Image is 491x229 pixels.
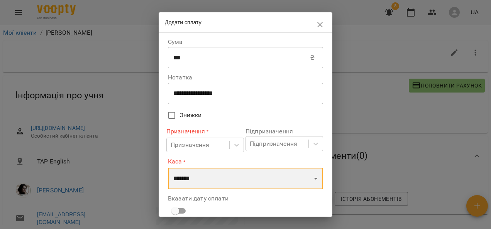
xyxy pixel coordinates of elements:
[168,39,323,45] label: Сума
[245,128,323,135] label: Підпризначення
[310,53,315,62] p: ₴
[171,140,210,150] div: Призначення
[166,127,244,136] label: Призначення
[168,157,323,166] label: Каса
[250,139,297,148] div: Підпризначення
[168,74,323,81] label: Нотатка
[165,19,201,25] span: Додати сплату
[180,111,202,120] span: Знижки
[168,195,323,202] label: Вказати дату сплати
